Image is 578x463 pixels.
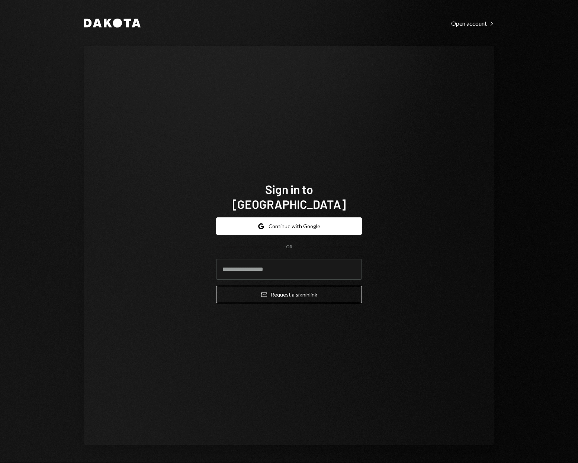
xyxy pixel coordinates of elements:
[451,20,494,27] div: Open account
[216,182,362,211] h1: Sign in to [GEOGRAPHIC_DATA]
[451,19,494,27] a: Open account
[216,217,362,235] button: Continue with Google
[286,244,292,250] div: OR
[216,286,362,303] button: Request a signinlink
